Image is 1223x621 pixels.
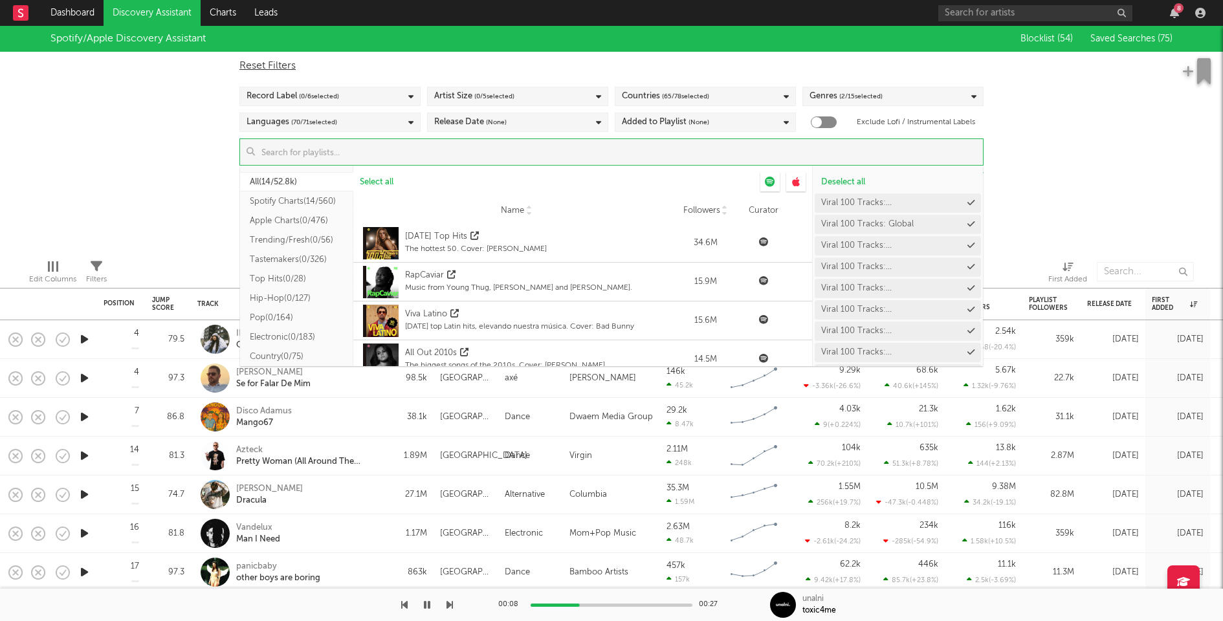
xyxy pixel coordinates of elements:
[104,300,135,307] div: Position
[391,487,427,503] div: 27.1M
[569,409,653,425] div: Dwaem Media Group
[152,487,184,503] div: 74.7
[808,459,861,468] div: 70.2k ( +210 % )
[1170,8,1179,18] button: 8
[134,368,139,376] div: 4
[1087,448,1139,464] div: [DATE]
[50,31,206,47] div: Spotify/Apple Discovery Assistant
[916,483,938,491] div: 10.5M
[667,459,692,467] div: 248k
[995,366,1016,375] div: 5.67k
[569,526,636,541] div: Mom+Pop Music
[505,371,518,386] div: axé
[134,329,139,338] div: 4
[667,381,693,389] div: 45.2k
[821,241,962,250] a: Viral 100 Tracks: [GEOGRAPHIC_DATA]
[236,328,375,340] div: INDI
[821,348,962,356] a: Viral 100 Tracks: [GEOGRAPHIC_DATA]
[440,448,527,464] div: [GEOGRAPHIC_DATA]
[391,565,427,580] div: 863k
[964,498,1016,507] div: 34.2k ( -19.1 % )
[1087,526,1139,541] div: [DATE]
[440,371,492,386] div: [GEOGRAPHIC_DATA]
[247,114,337,130] div: Languages
[405,269,444,282] div: RapCaviar
[236,495,303,507] div: Dracula
[86,256,107,293] div: Filters
[236,367,311,390] a: [PERSON_NAME]Se for Falar De Mim
[683,206,720,216] span: Followers
[821,199,962,207] a: Viral 100 Tracks: [GEOGRAPHIC_DATA]
[689,114,709,130] span: (None)
[802,593,824,605] div: unalni
[1020,34,1073,43] span: Blocklist
[391,371,427,386] div: 98.5k
[667,420,694,428] div: 8.47k
[152,409,184,425] div: 86.8
[405,282,632,294] div: Music from Young Thug, [PERSON_NAME] and [PERSON_NAME].
[806,576,861,584] div: 9.42k ( +17.8 % )
[919,405,938,413] div: 21.3k
[815,420,861,429] div: 9 ( +0.224 % )
[236,378,311,390] div: Se for Falar De Mim
[699,597,725,613] div: 00:27
[131,485,139,493] div: 15
[569,371,636,386] div: [PERSON_NAME]
[240,269,353,289] button: Top Hits(0/28)
[679,276,731,289] div: 15.9M
[821,305,962,314] a: Viral 100 Tracks: [GEOGRAPHIC_DATA]
[240,172,353,191] button: All(14/52.8k)
[725,479,783,511] svg: Chart title
[569,487,607,503] div: Columbia
[815,193,981,213] button: Viral 100 Tracks: [GEOGRAPHIC_DATA]
[883,576,938,584] div: 85.7k ( +23.8 % )
[405,360,605,371] div: The biggest songs of the 2010s. Cover: [PERSON_NAME]
[1158,34,1173,43] span: ( 75 )
[1029,565,1074,580] div: 11.3M
[391,409,427,425] div: 38.1k
[130,523,139,532] div: 16
[505,565,530,580] div: Dance
[1087,371,1139,386] div: [DATE]
[360,178,393,186] span: Select all
[815,236,981,256] button: Viral 100 Tracks: [GEOGRAPHIC_DATA]
[1152,448,1204,464] div: [DATE]
[240,191,353,211] button: Spotify Charts(14/560)
[725,362,783,395] svg: Chart title
[821,284,962,292] a: Viral 100 Tracks: [GEOGRAPHIC_DATA]
[662,89,709,104] span: ( 65 / 78 selected)
[440,526,492,541] div: [GEOGRAPHIC_DATA]
[236,367,311,378] div: [PERSON_NAME]
[622,89,709,104] div: Countries
[815,215,981,234] button: Viral 100 Tracks: Global
[236,522,280,534] div: Vandelux
[236,406,292,417] div: Disco Adamus
[236,561,320,572] div: panicbaby
[725,517,783,550] svg: Chart title
[839,483,861,491] div: 1.55M
[152,565,184,580] div: 97.3
[299,89,339,104] span: ( 0 / 6 selected)
[247,89,339,104] div: Record Label
[840,560,861,569] div: 62.2k
[569,448,592,464] div: Virgin
[920,521,938,530] div: 234k
[962,537,1016,545] div: 1.58k ( +10.5 % )
[236,328,375,351] a: INDICard Declined (Brimful of [PERSON_NAME])
[240,347,353,366] button: Country(0/75)
[667,484,689,492] div: 35.3M
[815,257,981,277] button: Viral 100 Tracks: [GEOGRAPHIC_DATA]
[725,440,783,472] svg: Chart title
[505,526,543,541] div: Electronic
[996,444,1016,452] div: 13.8k
[1048,256,1087,293] div: First Added
[725,401,783,433] svg: Chart title
[291,114,337,130] span: ( 70 / 71 selected)
[474,89,514,104] span: ( 0 / 5 selected)
[569,565,628,580] div: Bamboo Artists
[839,405,861,413] div: 4.03k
